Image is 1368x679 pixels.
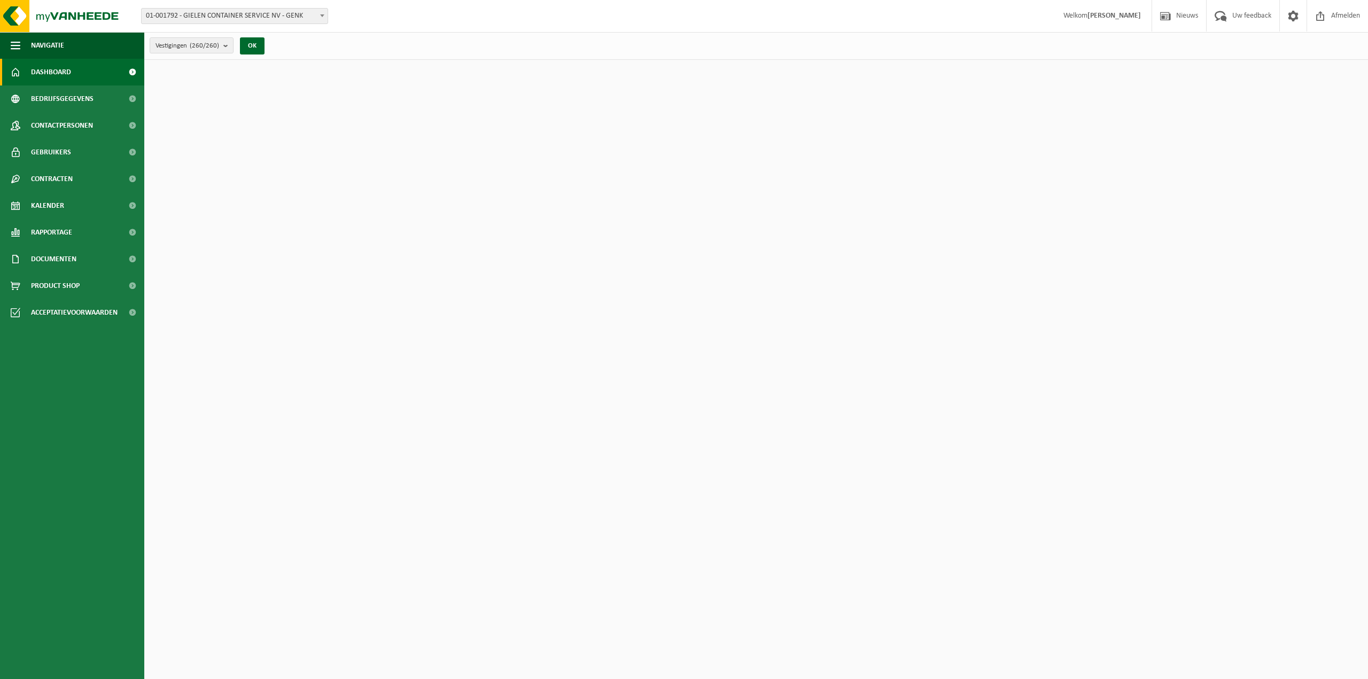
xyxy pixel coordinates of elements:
span: Vestigingen [156,38,219,54]
span: Kalender [31,192,64,219]
span: Gebruikers [31,139,71,166]
count: (260/260) [190,42,219,49]
button: OK [240,37,265,54]
span: Bedrijfsgegevens [31,85,94,112]
strong: [PERSON_NAME] [1087,12,1141,20]
span: Navigatie [31,32,64,59]
span: Contracten [31,166,73,192]
span: Product Shop [31,272,80,299]
span: Acceptatievoorwaarden [31,299,118,326]
span: 01-001792 - GIELEN CONTAINER SERVICE NV - GENK [142,9,328,24]
span: 01-001792 - GIELEN CONTAINER SERVICE NV - GENK [141,8,328,24]
span: Contactpersonen [31,112,93,139]
button: Vestigingen(260/260) [150,37,234,53]
span: Rapportage [31,219,72,246]
span: Documenten [31,246,76,272]
span: Dashboard [31,59,71,85]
